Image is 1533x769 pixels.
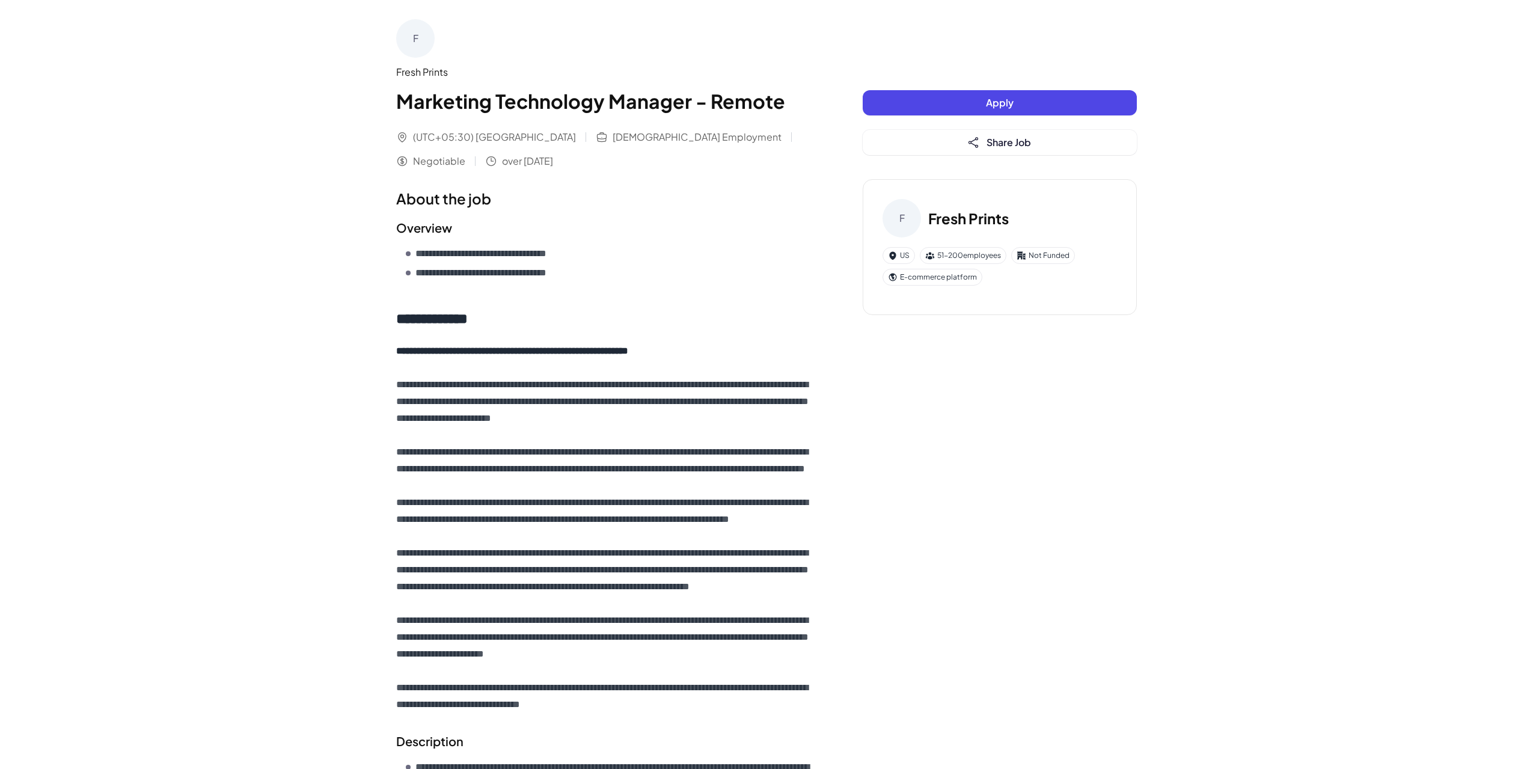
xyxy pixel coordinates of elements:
span: [DEMOGRAPHIC_DATA] Employment [613,130,782,144]
div: E-commerce platform [883,269,982,286]
span: (UTC+05:30) [GEOGRAPHIC_DATA] [413,130,576,144]
span: Apply [986,96,1014,109]
h1: Marketing Technology Manager - Remote [396,87,815,115]
div: 51-200 employees [920,247,1006,264]
span: Negotiable [413,154,465,168]
h2: Overview [396,219,815,237]
div: F [396,19,435,58]
button: Share Job [863,130,1137,155]
div: Fresh Prints [396,65,815,79]
div: F [883,199,921,237]
span: Share Job [987,136,1031,149]
h3: Fresh Prints [928,207,1009,229]
button: Apply [863,90,1137,115]
div: Not Funded [1011,247,1075,264]
div: US [883,247,915,264]
h2: Description [396,732,815,750]
span: over [DATE] [502,154,553,168]
h1: About the job [396,188,815,209]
